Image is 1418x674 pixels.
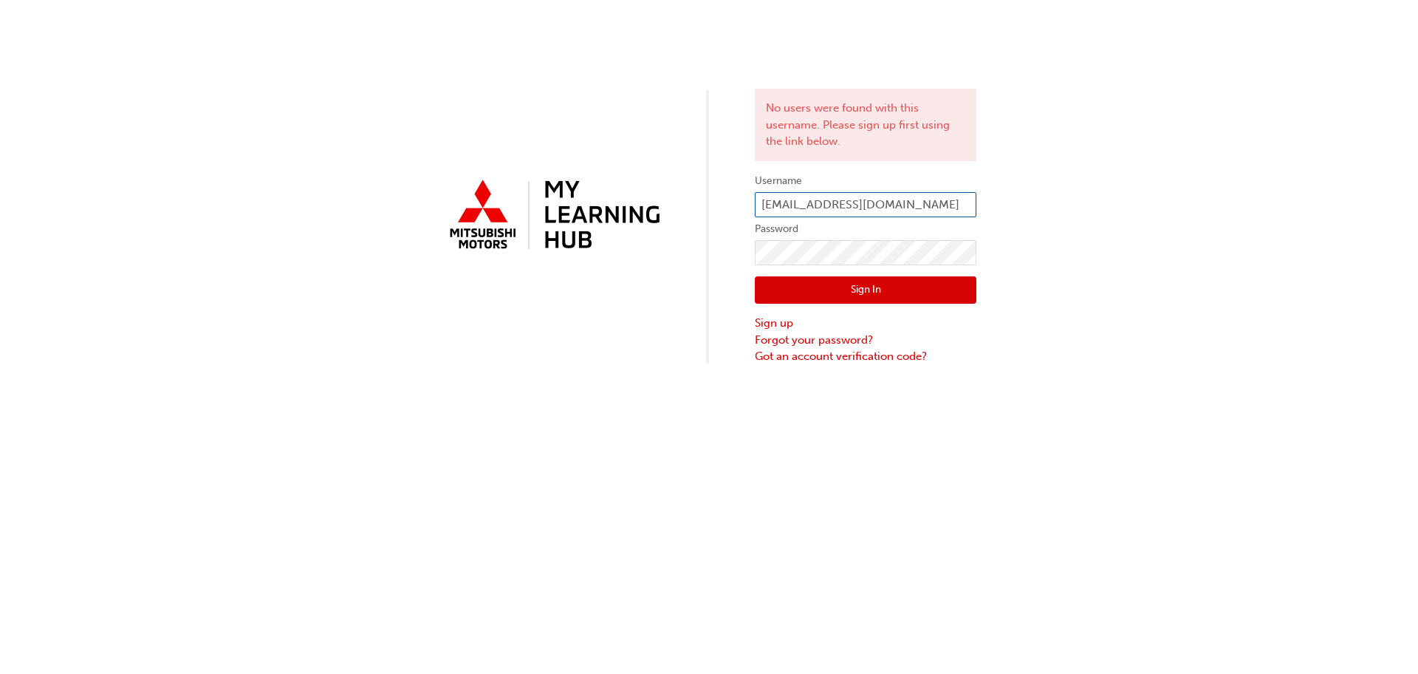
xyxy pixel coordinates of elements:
label: Password [755,220,976,238]
input: Username [755,192,976,217]
button: Sign In [755,276,976,304]
img: mmal [442,174,663,258]
label: Username [755,172,976,190]
a: Sign up [755,315,976,332]
a: Got an account verification code? [755,348,976,365]
div: No users were found with this username. Please sign up first using the link below. [755,89,976,161]
a: Forgot your password? [755,332,976,349]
